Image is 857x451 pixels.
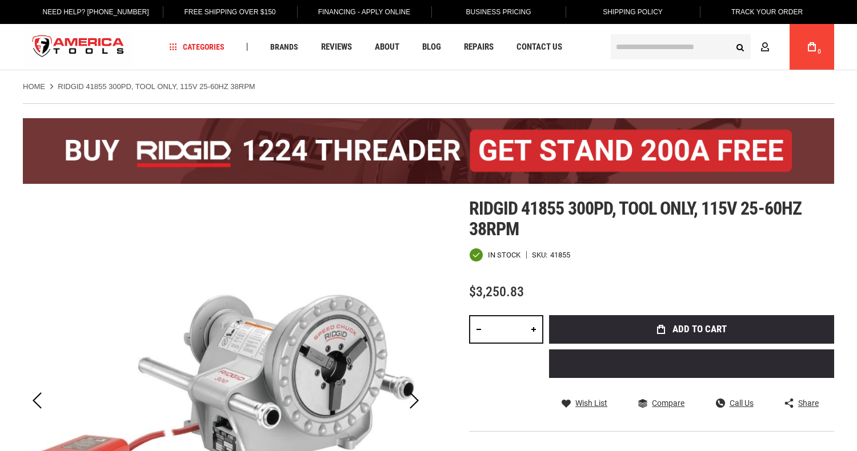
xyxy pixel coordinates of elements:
span: Shipping Policy [603,8,663,16]
a: Wish List [562,398,607,408]
img: BOGO: Buy the RIDGID® 1224 Threader (26092), get the 92467 200A Stand FREE! [23,118,834,184]
span: Add to Cart [672,324,727,334]
span: Contact Us [516,43,562,51]
span: Brands [270,43,298,51]
span: Blog [422,43,441,51]
strong: SKU [532,251,550,259]
a: 0 [801,24,823,70]
img: America Tools [23,26,134,69]
a: Reviews [316,39,357,55]
a: Home [23,82,45,92]
a: Call Us [716,398,754,408]
a: Contact Us [511,39,567,55]
span: About [375,43,399,51]
a: About [370,39,405,55]
span: Call Us [730,399,754,407]
span: Categories [170,43,225,51]
a: Blog [417,39,446,55]
span: $3,250.83 [469,284,524,300]
span: Repairs [464,43,494,51]
span: In stock [488,251,520,259]
span: Compare [652,399,684,407]
a: store logo [23,26,134,69]
a: Brands [265,39,303,55]
span: Wish List [575,399,607,407]
button: Search [729,36,751,58]
span: Share [798,399,819,407]
button: Add to Cart [549,315,834,344]
a: Compare [638,398,684,408]
span: Ridgid 41855 300pd, tool only, 115v 25-60hz 38rpm [469,198,802,240]
div: 41855 [550,251,570,259]
strong: RIDGID 41855 300PD, TOOL ONLY, 115V 25-60HZ 38RPM [58,82,255,91]
a: Repairs [459,39,499,55]
div: Availability [469,248,520,262]
span: Reviews [321,43,352,51]
span: 0 [818,49,821,55]
a: Categories [165,39,230,55]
